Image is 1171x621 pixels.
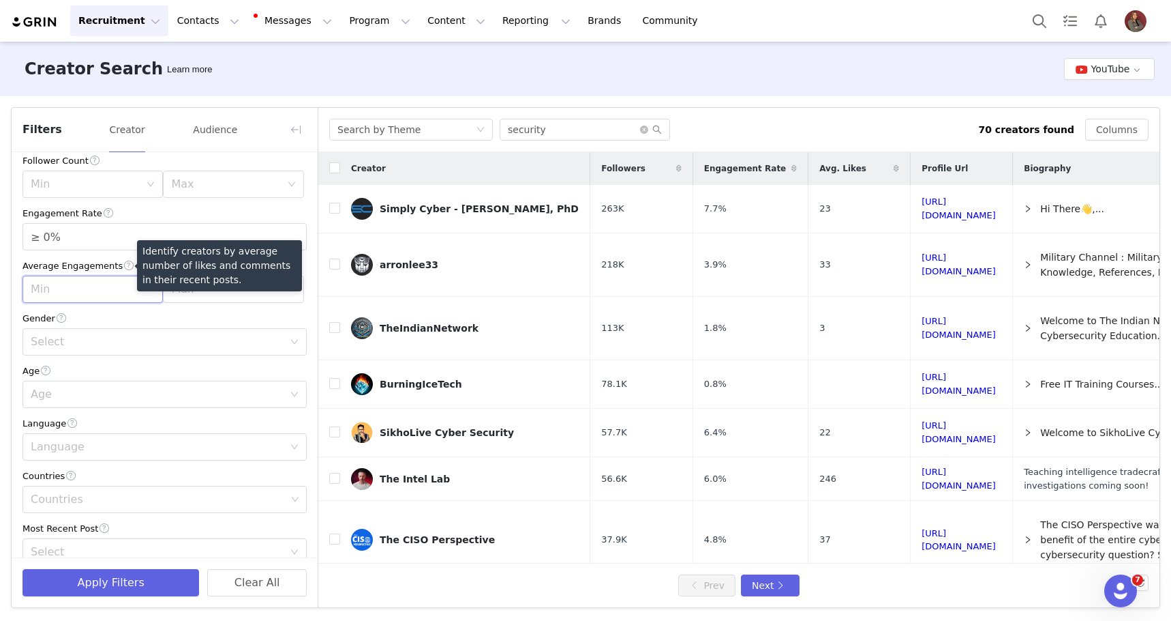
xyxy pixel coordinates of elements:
[290,548,299,558] i: icon: down
[23,224,306,250] input: Engagement Rate
[290,390,299,400] i: icon: down
[380,474,450,485] div: The Intel Lab
[380,427,514,438] div: SikhoLive Cyber Security
[22,364,307,378] div: Age
[22,469,307,483] div: Countries
[1024,380,1032,388] i: icon: right
[601,533,626,547] span: 37.9K
[678,575,735,596] button: Prev
[290,338,299,347] i: icon: down
[601,258,624,272] span: 218K
[22,416,307,431] div: Language
[704,162,786,175] span: Engagement Rate
[819,533,831,547] span: 37
[1024,324,1032,332] i: icon: right
[351,317,373,339] img: PVAEl3fsU4udip5MYEvAj_eZjGHfqTkgKPlkF5QybDHlA6KQtCqZFQYMENCCxlgTRGn1ABO8Yw=s480-c-k-c0x00ffffff-n...
[171,177,280,191] div: Max
[601,426,626,439] span: 57.7K
[291,495,299,505] i: icon: down
[601,202,624,216] span: 263K
[351,198,579,220] a: Simply Cyber - [PERSON_NAME], PhD
[704,258,727,272] span: 3.9%
[351,373,373,395] img: WjfZReIQzIG53YWNOQelYH5tg-cdoCCHCm1wUbxAmj8bJdMvRuWgSS12NkwFcSpNFrxG00jshg=s480-c-k-c0x00ffffff-n...
[380,379,462,390] div: BurningIceTech
[351,468,373,490] img: uAHTV6jnfi_ru4FwvMpYB6d3QYL8iANRJ8zmuf0e-EDGs7CiU7NHX4r28q1-CxG_JGxSNsZY=s480-c-k-c0x00ffffff-no-rj
[652,125,662,134] i: icon: search
[1086,5,1116,36] button: Notifications
[288,180,296,190] i: icon: down
[819,321,825,335] span: 3
[704,202,727,216] span: 7.7%
[1125,10,1146,32] img: 9ae9db5a-06da-4223-ad9b-9bb31bb6a3e3.jpg
[922,197,996,220] a: [URL][DOMAIN_NAME]
[31,177,140,191] div: Min
[11,16,59,29] img: grin logo
[704,426,727,439] span: 6.4%
[819,472,836,486] span: 246
[579,5,633,36] a: Brands
[351,373,579,395] a: BurningIceTech
[922,252,996,276] a: [URL][DOMAIN_NAME]
[922,528,996,552] a: [URL][DOMAIN_NAME]
[337,119,421,140] div: Search by Theme
[922,162,968,175] span: Profile Url
[1116,10,1160,32] button: Profile
[31,493,286,506] div: Countries
[494,5,579,36] button: Reporting
[640,126,648,134] i: icon: close-circle
[1024,261,1032,269] i: icon: right
[922,316,996,340] a: [URL][DOMAIN_NAME]
[819,202,831,216] span: 23
[31,283,140,296] div: Min
[22,121,62,138] span: Filters
[192,119,238,141] button: Audience
[31,388,284,401] div: Age
[922,372,996,396] a: [URL][DOMAIN_NAME]
[1104,575,1137,607] iframe: Intercom live chat
[978,123,1074,137] div: 70 creators found
[500,119,670,141] input: Search...
[922,420,996,444] a: [URL][DOMAIN_NAME]
[1085,119,1149,141] button: Columns
[22,206,307,220] div: Engagement Rate
[22,569,199,596] button: Apply Filters
[351,317,579,339] a: TheIndianNetwork
[601,472,626,486] span: 56.6K
[290,443,299,452] i: icon: down
[22,259,307,273] div: Average Engagements
[419,5,493,36] button: Content
[601,162,645,175] span: Followers
[819,426,831,439] span: 22
[1024,5,1054,36] button: Search
[31,440,284,454] div: Language
[31,545,284,559] div: Select
[704,533,727,547] span: 4.8%
[704,377,727,391] span: 0.8%
[922,467,996,491] a: [URL][DOMAIN_NAME]
[351,254,579,276] a: arronlee33
[1024,162,1071,175] span: Biography
[1132,575,1143,586] span: 7
[351,529,579,551] a: The CISO Perspective
[635,5,712,36] a: Community
[380,534,495,545] div: The CISO Perspective
[1024,205,1032,213] i: icon: right
[476,126,485,135] i: icon: down
[1024,536,1032,544] i: icon: right
[147,180,155,190] i: icon: down
[351,529,373,551] img: 5ZK1mJoEYbTcnR0hOZL-TsJtLsWEIAn_DM5qhPMoPv5hVAzeyb0vFvcPzdiPKyzXYFjjgVsXrlc=s480-c-k-c0x00ffffff-...
[351,162,386,175] span: Creator
[22,521,307,536] div: Most Recent Post
[351,468,579,490] a: The Intel Lab
[704,472,727,486] span: 6.0%
[248,5,340,36] button: Messages
[351,198,373,220] img: GMbtmd2AcHrvKARSs1sQccZxFNOloCxN1D4fKq7bDDjxSP-qWibilD2mUm_tbIBVmXWJBy_ic3Y=s480-c-k-c0x00ffffff-...
[380,323,478,334] div: TheIndianNetwork
[351,422,373,444] img: _tcgsWIrw13GZDjwagqvxSJl3pfj3mILAkCNKMQXlTUXWB7O-q_xM27JNNbxTR1DFn7Jcts88Q=s480-c-k-c0x00ffffff-n...
[22,311,307,326] div: Gender
[380,203,579,214] div: Simply Cyber - [PERSON_NAME], PhD
[601,377,626,391] span: 78.1K
[351,422,579,444] a: SikhoLive Cyber Security
[380,259,438,270] div: arronlee33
